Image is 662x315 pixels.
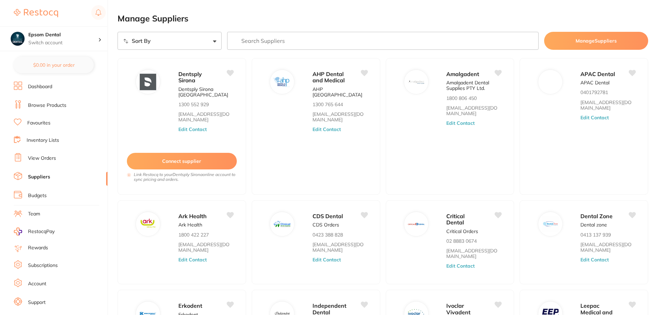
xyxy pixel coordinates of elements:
[178,257,207,262] button: Edit Contact
[313,71,345,84] span: AHP Dental and Medical
[14,228,22,235] img: RestocqPay
[446,263,475,269] button: Edit Contact
[28,280,46,287] a: Account
[178,71,202,84] span: Dentsply Sirona
[178,242,233,253] a: [EMAIL_ADDRESS][DOMAIN_NAME]
[580,232,611,238] p: 0413 137 939
[118,14,648,24] h2: Manage Suppliers
[542,74,559,90] img: APAC Dental
[313,102,343,107] p: 1300 765 644
[580,213,613,220] span: Dental Zone
[580,90,608,95] p: 0401792781
[14,228,55,235] a: RestocqPay
[28,211,40,217] a: Team
[178,127,207,132] button: Edit Contact
[28,244,48,251] a: Rewards
[313,257,341,262] button: Edit Contact
[274,216,290,232] img: CDS Dental
[580,115,609,120] button: Edit Contact
[28,174,50,180] a: Suppliers
[580,100,635,111] a: [EMAIL_ADDRESS][DOMAIN_NAME]
[446,105,501,116] a: [EMAIL_ADDRESS][DOMAIN_NAME]
[28,192,47,199] a: Budgets
[178,102,209,107] p: 1300 552 929
[542,216,559,232] img: Dental Zone
[313,213,343,220] span: CDS Dental
[28,299,46,306] a: Support
[28,102,66,109] a: Browse Products
[127,153,237,169] button: Connect supplier
[178,111,233,122] a: [EMAIL_ADDRESS][DOMAIN_NAME]
[446,238,477,244] p: 02 8883 0674
[27,137,59,144] a: Inventory Lists
[14,57,94,73] button: $0.00 in your order
[313,127,341,132] button: Edit Contact
[178,232,209,238] p: 1800 422 227
[134,172,237,182] i: Link Restocq to your Dentsply Sirona online account to sync pricing and orders.
[313,222,339,228] p: CDS Orders
[580,71,615,77] span: APAC Dental
[446,71,479,77] span: Amalgadent
[14,5,58,21] a: Restocq Logo
[178,302,202,309] span: Erkodent
[446,213,465,226] span: Critical Dental
[140,216,157,232] img: Ark Health
[28,83,52,90] a: Dashboard
[446,248,501,259] a: [EMAIL_ADDRESS][DOMAIN_NAME]
[28,262,58,269] a: Subscriptions
[446,120,475,126] button: Edit Contact
[11,32,25,46] img: Epsom Dental
[408,74,425,90] img: Amalgadent
[28,155,56,162] a: View Orders
[580,257,609,262] button: Edit Contact
[580,242,635,253] a: [EMAIL_ADDRESS][DOMAIN_NAME]
[580,80,609,85] p: APAC Dental
[28,228,55,235] span: RestocqPay
[140,74,157,90] img: Dentsply Sirona
[178,222,202,228] p: Ark Health
[313,242,367,253] a: [EMAIL_ADDRESS][DOMAIN_NAME]
[178,86,233,98] p: Dentsply Sirona [GEOGRAPHIC_DATA]
[313,232,343,238] p: 0423 388 828
[274,74,290,90] img: AHP Dental and Medical
[14,9,58,17] img: Restocq Logo
[313,86,367,98] p: AHP [GEOGRAPHIC_DATA]
[580,222,607,228] p: Dental zone
[27,120,50,127] a: Favourites
[227,32,539,50] input: Search Suppliers
[28,31,98,38] h4: Epsom Dental
[28,39,98,46] p: Switch account
[178,213,207,220] span: Ark Health
[408,216,425,232] img: Critical Dental
[313,111,367,122] a: [EMAIL_ADDRESS][DOMAIN_NAME]
[446,229,478,234] p: Critical Orders
[446,80,501,91] p: Amalgadent Dental Supplies PTY Ltd.
[446,95,477,101] p: 1800 806 450
[544,32,648,50] button: ManageSuppliers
